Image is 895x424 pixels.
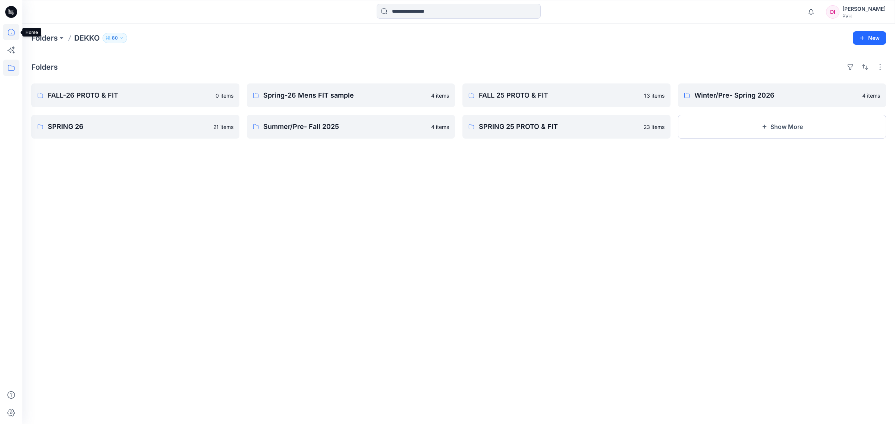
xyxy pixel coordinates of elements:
[213,123,233,131] p: 21 items
[263,121,427,132] p: Summer/Pre- Fall 2025
[842,13,886,19] div: PVH
[644,92,665,99] p: 13 items
[112,34,118,42] p: 80
[462,115,671,139] a: SPRING 25 PROTO & FIT23 items
[479,121,639,132] p: SPRING 25 PROTO & FIT
[263,90,427,101] p: Spring-26 Mens FIT sample
[853,31,886,45] button: New
[479,90,640,101] p: FALL 25 PROTO & FIT
[103,33,127,43] button: 80
[31,33,58,43] a: Folders
[31,83,239,107] a: FALL-26 PROTO & FIT0 items
[216,92,233,99] p: 0 items
[644,123,665,131] p: 23 items
[462,83,671,107] a: FALL 25 PROTO & FIT13 items
[31,115,239,139] a: SPRING 2621 items
[48,90,211,101] p: FALL-26 PROTO & FIT
[678,115,886,139] button: Show More
[694,90,858,101] p: Winter/Pre- Spring 2026
[74,33,100,43] p: DEKKO
[826,5,839,19] div: DI
[31,63,58,72] h4: Folders
[862,92,880,99] p: 4 items
[247,83,455,107] a: Spring-26 Mens FIT sample4 items
[48,121,209,132] p: SPRING 26
[431,123,449,131] p: 4 items
[247,115,455,139] a: Summer/Pre- Fall 20254 items
[842,4,886,13] div: [PERSON_NAME]
[431,92,449,99] p: 4 items
[678,83,886,107] a: Winter/Pre- Spring 20264 items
